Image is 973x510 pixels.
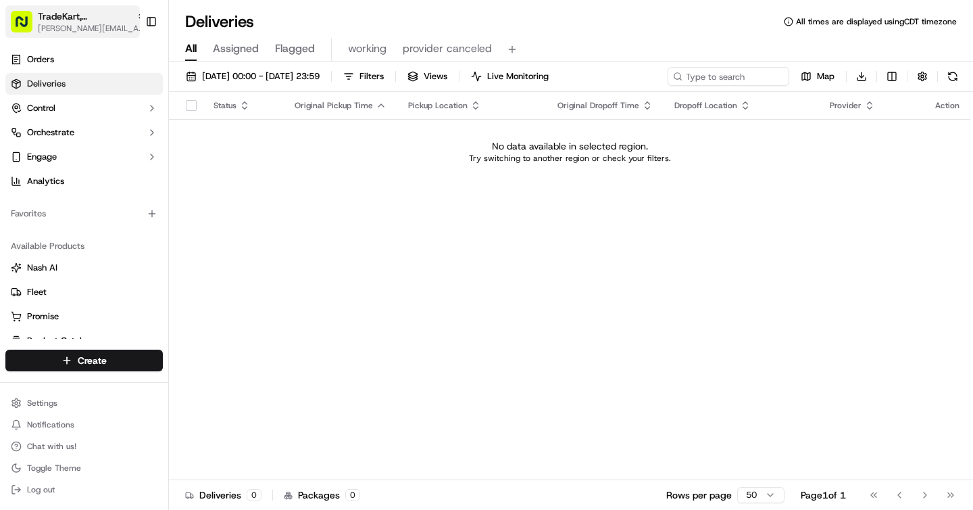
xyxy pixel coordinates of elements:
[61,37,186,47] div: We're available if you need us!
[5,281,163,303] button: Fleet
[14,198,24,208] div: 📗
[42,103,109,114] span: [PERSON_NAME]
[11,310,157,323] a: Promise
[214,100,236,111] span: Status
[112,103,117,114] span: •
[674,100,737,111] span: Dropoff Location
[27,441,76,452] span: Chat with us!
[5,394,163,413] button: Settings
[492,139,648,153] p: No data available in selected region.
[5,480,163,499] button: Log out
[5,257,163,279] button: Nash AI
[11,286,157,298] a: Fleet
[408,100,468,111] span: Pickup Location
[27,484,55,495] span: Log out
[27,175,64,187] span: Analytics
[38,9,131,23] button: TradeKart, [GEOGRAPHIC_DATA]
[796,16,957,27] span: All times are displayed using CDT timezone
[185,41,197,57] span: All
[180,67,326,86] button: [DATE] 00:00 - [DATE] 23:59
[469,153,671,164] p: Try switching to another region or check your filters.
[668,67,789,86] input: Type to search
[27,310,59,323] span: Promise
[295,100,373,111] span: Original Pickup Time
[27,126,74,139] span: Orchestrate
[348,41,386,57] span: working
[11,335,157,347] a: Product Catalog
[14,23,38,47] img: 1736555255976-a54dd68f-1ca7-489b-9aae-adbdc363a1c4
[209,67,246,83] button: See all
[185,11,254,32] h1: Deliveries
[5,330,163,352] button: Product Catalog
[943,67,962,86] button: Refresh
[213,41,259,57] span: Assigned
[487,70,549,83] span: Live Monitoring
[61,23,222,37] div: Start new chat
[5,437,163,456] button: Chat with us!
[5,170,163,192] a: Analytics
[14,127,35,149] img: Jeff Sasse
[78,354,107,367] span: Create
[230,27,246,43] button: Start new chat
[5,235,163,257] div: Available Products
[5,122,163,143] button: Orchestrate
[424,70,447,83] span: Views
[27,53,54,66] span: Orders
[401,67,453,86] button: Views
[830,100,862,111] span: Provider
[27,262,57,274] span: Nash AI
[795,67,841,86] button: Map
[202,70,320,83] span: [DATE] 00:00 - [DATE] 23:59
[247,489,261,501] div: 0
[5,350,163,371] button: Create
[128,196,217,210] span: API Documentation
[38,23,146,34] button: [PERSON_NAME][EMAIL_ADDRESS][DOMAIN_NAME]
[359,70,384,83] span: Filters
[11,262,157,274] a: Nash AI
[5,73,163,95] a: Deliveries
[345,489,360,501] div: 0
[120,103,147,114] span: [DATE]
[5,203,163,225] div: Favorites
[112,140,117,151] span: •
[801,488,846,502] div: Page 1 of 1
[935,100,959,111] div: Action
[284,488,360,502] div: Packages
[557,100,639,111] span: Original Dropoff Time
[27,78,66,90] span: Deliveries
[95,229,164,239] a: Powered byPylon
[27,463,81,473] span: Toggle Theme
[465,67,555,86] button: Live Monitoring
[185,488,261,502] div: Deliveries
[14,91,35,112] img: Jeff Sasse
[337,67,390,86] button: Filters
[28,23,53,47] img: 8571987876998_91fb9ceb93ad5c398215_72.jpg
[5,97,163,119] button: Control
[27,286,47,298] span: Fleet
[666,488,732,502] p: Rows per page
[27,102,55,114] span: Control
[817,70,834,83] span: Map
[5,49,163,70] a: Orders
[5,415,163,434] button: Notifications
[275,41,315,57] span: Flagged
[134,229,164,239] span: Pylon
[42,140,109,151] span: [PERSON_NAME]
[109,191,222,215] a: 💻API Documentation
[14,70,91,80] div: Past conversations
[27,151,57,163] span: Engage
[27,196,103,210] span: Knowledge Base
[5,459,163,478] button: Toggle Theme
[5,306,163,327] button: Promise
[27,419,74,430] span: Notifications
[403,41,492,57] span: provider canceled
[120,140,147,151] span: [DATE]
[27,398,57,409] span: Settings
[5,146,163,168] button: Engage
[5,5,140,38] button: TradeKart, [GEOGRAPHIC_DATA][PERSON_NAME][EMAIL_ADDRESS][DOMAIN_NAME]
[27,335,92,347] span: Product Catalog
[114,198,125,208] div: 💻
[8,191,109,215] a: 📗Knowledge Base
